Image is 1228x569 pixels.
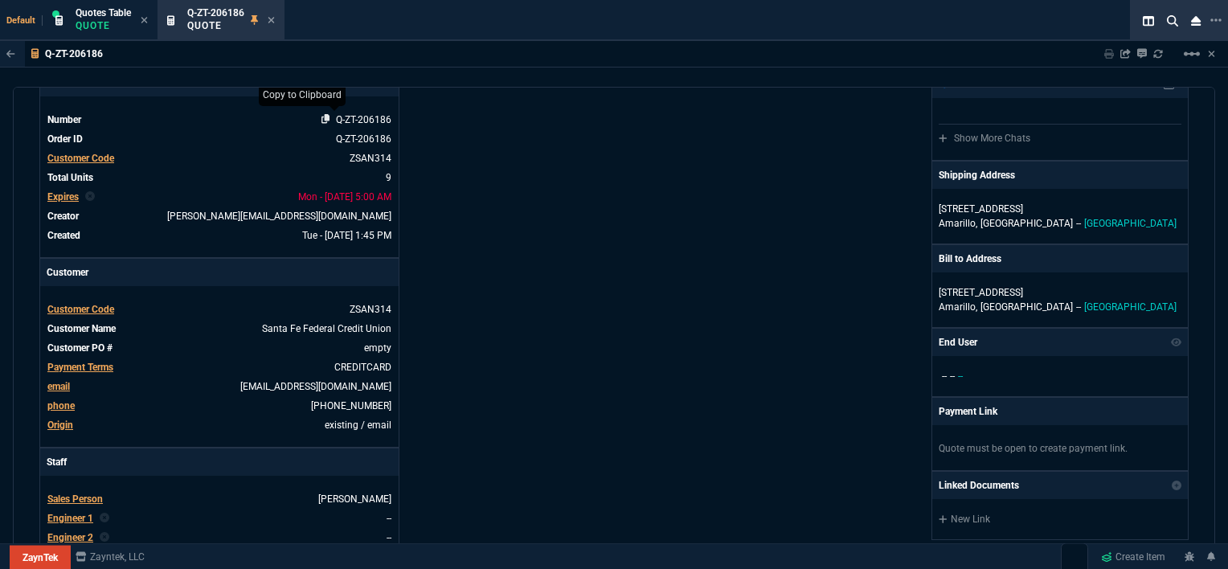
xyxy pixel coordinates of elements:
a: [PERSON_NAME] [318,493,391,505]
span: Total Units [47,172,93,183]
tr: undefined [47,321,392,337]
span: Order ID [47,133,83,145]
p: Q-ZT-206186 [45,47,103,60]
span: Number [47,114,81,125]
span: brian.over@fornida.com [167,211,391,222]
p: Quote [76,19,131,32]
span: ZSAN314 [350,304,391,315]
p: [STREET_ADDRESS] [939,285,1181,300]
span: existing / email [325,420,391,431]
p: Shipping Address [939,168,1015,182]
tr: See Marketplace Order [47,131,392,147]
span: See Marketplace Order [336,114,391,125]
mat-icon: Example home icon [1182,44,1201,63]
tr: undefined [47,510,392,526]
a: empty [364,342,391,354]
nx-icon: Close Workbench [1185,11,1207,31]
span: -- [950,370,955,382]
p: Bill to Address [939,252,1001,266]
span: Creator [47,211,79,222]
span: -- [958,370,963,382]
tr: undefined [47,359,392,375]
span: Customer Name [47,323,116,334]
a: See Marketplace Order [336,133,391,145]
span: Quotes Table [76,7,131,18]
nx-icon: Clear selected rep [85,190,95,204]
span: Created [47,230,80,241]
p: [STREET_ADDRESS] [939,202,1181,216]
a: ZSAN314 [350,153,391,164]
p: Linked Documents [939,478,1019,493]
a: Origin [47,420,73,431]
a: [EMAIL_ADDRESS][DOMAIN_NAME] [240,381,391,392]
p: End User [939,335,977,350]
span: Payment Terms [47,362,113,373]
tr: undefined [47,227,392,244]
a: msbcCompanyName [71,550,149,564]
span: [GEOGRAPHIC_DATA] [1084,301,1177,313]
nx-icon: Close Tab [268,14,275,27]
a: New Link [939,512,1181,526]
tr: undefined [47,150,392,166]
nx-icon: Search [1160,11,1185,31]
span: [GEOGRAPHIC_DATA] [980,301,1073,313]
span: Customer PO # [47,342,113,354]
a: Hide Workbench [1208,47,1215,60]
nx-icon: Clear selected rep [100,511,109,526]
tr: 8063730736 [47,398,392,414]
span: 9 [386,172,391,183]
span: 2025-09-22T05:00:00.000Z [298,191,391,203]
p: Payment Link [939,404,997,419]
nx-icon: Show/Hide End User to Customer [1171,335,1182,350]
span: email [47,381,70,392]
span: Sales Person [47,493,103,505]
a: Show More Chats [939,133,1030,144]
span: [GEOGRAPHIC_DATA] [1084,218,1177,229]
span: -- [1076,301,1081,313]
span: Amarillo, [939,301,977,313]
nx-icon: Open New Tab [1210,13,1222,28]
span: Default [6,15,43,26]
tr: undefined [47,491,392,507]
tr: undefined [47,530,392,546]
tr: twarzecha@santafefcu.com [47,379,392,395]
span: [GEOGRAPHIC_DATA] [980,218,1073,229]
p: Customer [40,259,399,286]
span: Customer Code [47,153,114,164]
p: Quote [187,19,244,32]
span: Expires [47,191,79,203]
a: Santa Fe Federal Credit Union [262,323,391,334]
span: 2025-09-16T13:45:53.654Z [302,230,391,241]
tr: undefined [47,208,392,224]
span: Engineer 2 [47,532,93,543]
a: CREDITCARD [334,362,391,373]
tr: undefined [47,189,392,205]
a: 8063730736 [311,400,391,411]
nx-icon: Split Panels [1136,11,1160,31]
span: -- [942,370,947,382]
span: Engineer 1 [47,513,93,524]
tr: undefined [47,417,392,433]
tr: undefined [47,340,392,356]
a: Create Item [1095,545,1172,569]
span: phone [47,400,75,411]
tr: undefined [47,301,392,317]
nx-icon: Clear selected rep [100,530,109,545]
tr: See Marketplace Order [47,112,392,128]
nx-icon: Close Tab [141,14,148,27]
span: Q-ZT-206186 [187,7,244,18]
tr: undefined [47,170,392,186]
a: -- [387,513,391,524]
span: -- [1076,218,1081,229]
span: Amarillo, [939,218,977,229]
a: -- [387,532,391,543]
nx-icon: Back to Table [6,48,15,59]
p: Staff [40,448,399,476]
span: Customer Code [47,304,114,315]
